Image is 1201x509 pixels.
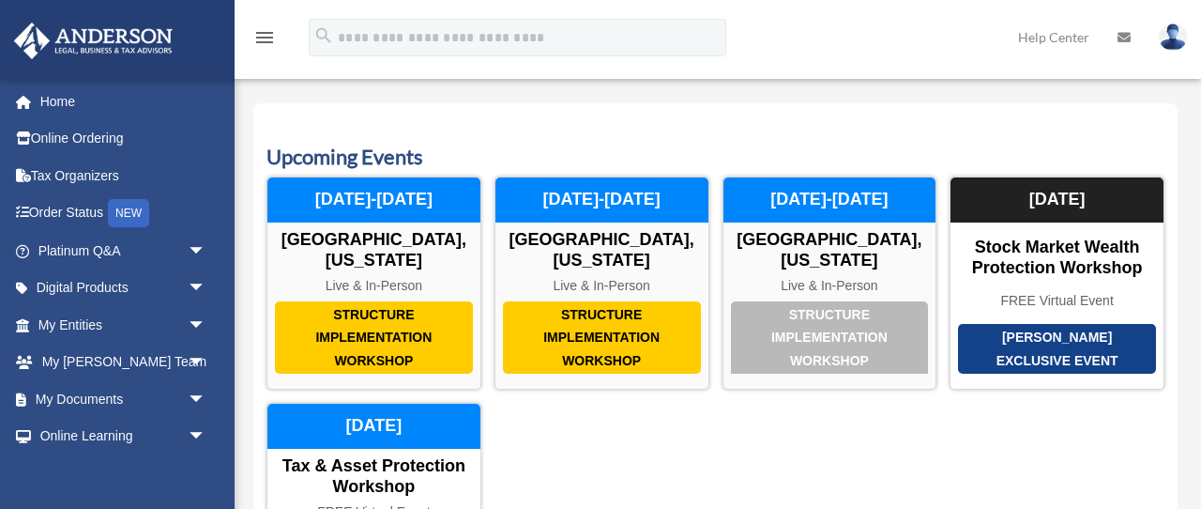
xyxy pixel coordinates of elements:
[13,380,235,418] a: My Documentsarrow_drop_down
[13,120,235,158] a: Online Ordering
[13,270,235,307] a: Digital Productsarrow_drop_down
[253,33,276,49] a: menu
[13,232,235,270] a: Platinum Q&Aarrow_drop_down
[253,26,276,49] i: menu
[188,306,225,345] span: arrow_drop_down
[731,301,929,375] div: Structure Implementation Workshop
[266,143,1164,172] h3: Upcoming Events
[13,418,235,455] a: Online Learningarrow_drop_down
[13,344,235,381] a: My [PERSON_NAME] Teamarrow_drop_down
[267,456,480,497] div: Tax & Asset Protection Workshop
[188,270,225,308] span: arrow_drop_down
[266,177,481,390] a: Structure Implementation Workshop [GEOGRAPHIC_DATA], [US_STATE] Live & In-Person [DATE]-[DATE]
[267,230,480,270] div: [GEOGRAPHIC_DATA], [US_STATE]
[723,177,936,223] div: [DATE]-[DATE]
[494,177,709,390] a: Structure Implementation Workshop [GEOGRAPHIC_DATA], [US_STATE] Live & In-Person [DATE]-[DATE]
[188,344,225,382] span: arrow_drop_down
[722,177,937,390] a: Structure Implementation Workshop [GEOGRAPHIC_DATA], [US_STATE] Live & In-Person [DATE]-[DATE]
[313,25,334,46] i: search
[958,324,1156,374] div: [PERSON_NAME] Exclusive Event
[950,238,1163,278] div: Stock Market Wealth Protection Workshop
[723,278,936,294] div: Live & In-Person
[950,293,1163,309] div: FREE Virtual Event
[188,232,225,270] span: arrow_drop_down
[13,157,235,194] a: Tax Organizers
[267,278,480,294] div: Live & In-Person
[13,306,235,344] a: My Entitiesarrow_drop_down
[495,230,708,270] div: [GEOGRAPHIC_DATA], [US_STATE]
[275,301,473,375] div: Structure Implementation Workshop
[8,23,178,59] img: Anderson Advisors Platinum Portal
[495,177,708,223] div: [DATE]-[DATE]
[13,83,235,120] a: Home
[1159,23,1187,51] img: User Pic
[950,177,1164,390] a: [PERSON_NAME] Exclusive Event Stock Market Wealth Protection Workshop FREE Virtual Event [DATE]
[13,194,235,233] a: Order StatusNEW
[950,177,1163,223] div: [DATE]
[267,404,480,449] div: [DATE]
[108,199,149,227] div: NEW
[495,278,708,294] div: Live & In-Person
[503,301,701,375] div: Structure Implementation Workshop
[188,418,225,456] span: arrow_drop_down
[267,177,480,223] div: [DATE]-[DATE]
[188,380,225,419] span: arrow_drop_down
[723,230,936,270] div: [GEOGRAPHIC_DATA], [US_STATE]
